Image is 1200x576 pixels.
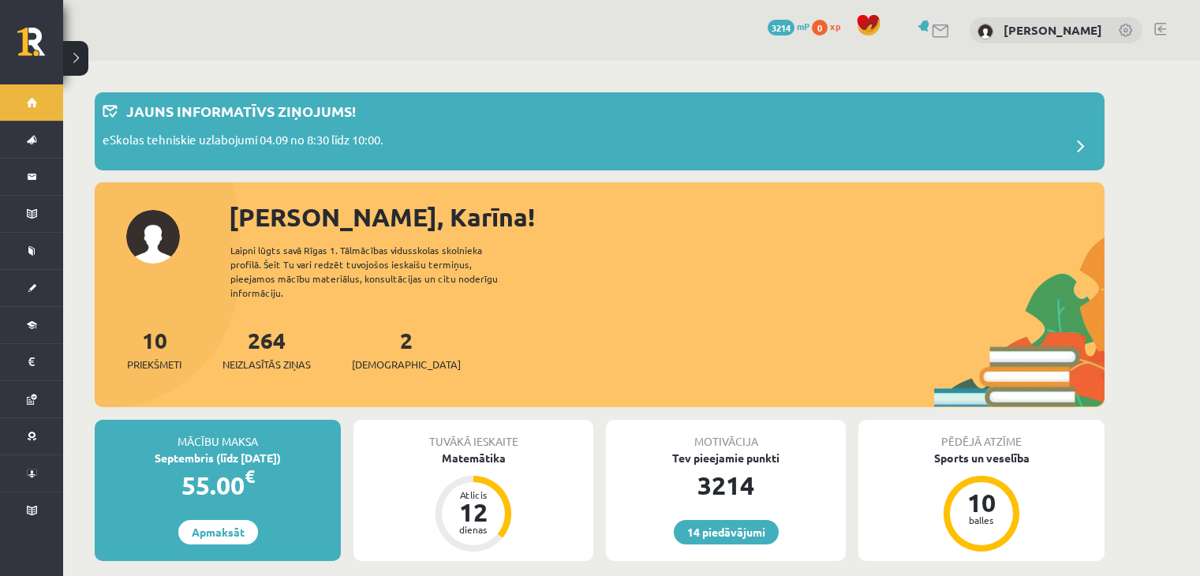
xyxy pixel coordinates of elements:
div: Matemātika [353,450,593,466]
div: Mācību maksa [95,420,341,450]
a: 264Neizlasītās ziņas [222,326,311,372]
div: Tuvākā ieskaite [353,420,593,450]
div: balles [958,515,1005,525]
span: Priekšmeti [127,357,181,372]
div: Motivācija [606,420,846,450]
a: 10Priekšmeti [127,326,181,372]
p: eSkolas tehniskie uzlabojumi 04.09 no 8:30 līdz 10:00. [103,131,383,153]
div: 55.00 [95,466,341,504]
a: 0 xp [812,20,848,32]
div: Atlicis [450,490,497,499]
span: 3214 [768,20,794,36]
div: Tev pieejamie punkti [606,450,846,466]
div: [PERSON_NAME], Karīna! [229,198,1105,236]
span: Neizlasītās ziņas [222,357,311,372]
span: mP [797,20,809,32]
div: Sports un veselība [858,450,1105,466]
div: Pēdējā atzīme [858,420,1105,450]
div: dienas [450,525,497,534]
span: € [245,465,255,488]
a: Jauns informatīvs ziņojums! eSkolas tehniskie uzlabojumi 04.09 no 8:30 līdz 10:00. [103,100,1097,163]
a: 3214 mP [768,20,809,32]
a: 2[DEMOGRAPHIC_DATA] [352,326,461,372]
p: Jauns informatīvs ziņojums! [126,100,356,122]
div: 3214 [606,466,846,504]
a: Matemātika Atlicis 12 dienas [353,450,593,554]
span: 0 [812,20,828,36]
a: Apmaksāt [178,520,258,544]
div: 12 [450,499,497,525]
a: 14 piedāvājumi [674,520,779,544]
span: [DEMOGRAPHIC_DATA] [352,357,461,372]
div: Laipni lūgts savā Rīgas 1. Tālmācības vidusskolas skolnieka profilā. Šeit Tu vari redzēt tuvojošo... [230,243,525,300]
a: Sports un veselība 10 balles [858,450,1105,554]
span: xp [830,20,840,32]
a: [PERSON_NAME] [1004,22,1102,38]
a: Rīgas 1. Tālmācības vidusskola [17,28,63,67]
div: Septembris (līdz [DATE]) [95,450,341,466]
div: 10 [958,490,1005,515]
img: Karīna Caune [978,24,993,39]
